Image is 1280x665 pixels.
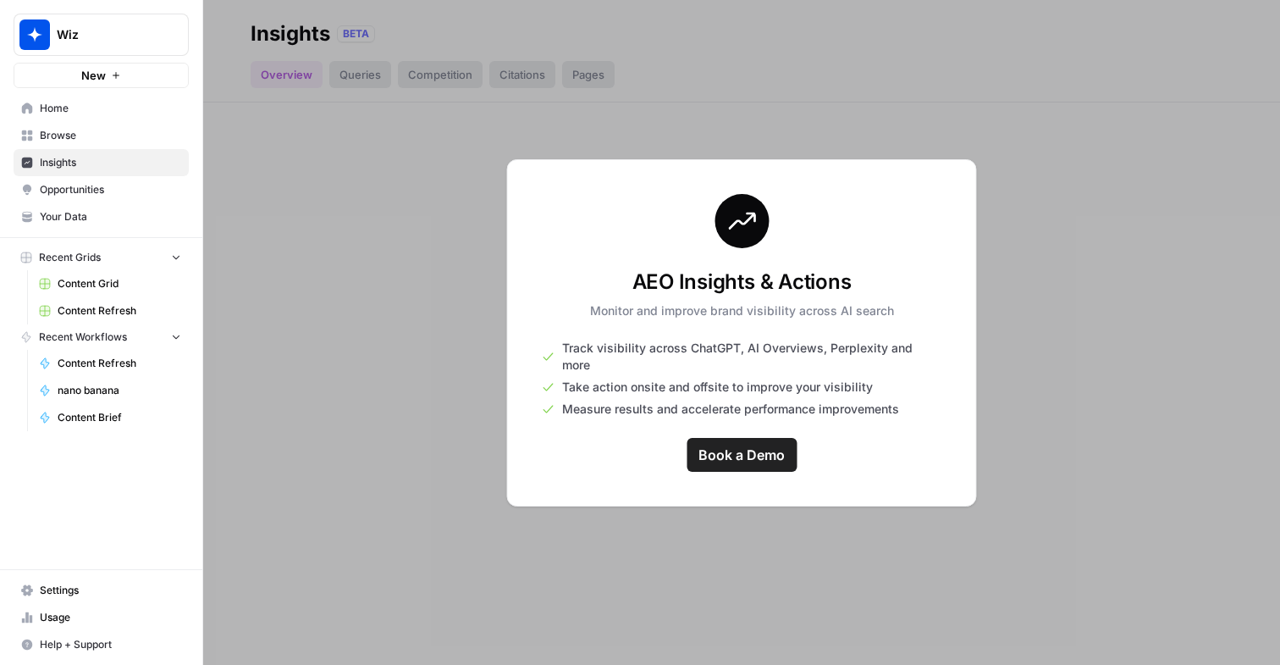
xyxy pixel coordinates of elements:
[40,182,181,197] span: Opportunities
[14,95,189,122] a: Home
[14,203,189,230] a: Your Data
[687,438,797,472] a: Book a Demo
[58,356,181,371] span: Content Refresh
[14,245,189,270] button: Recent Grids
[19,19,50,50] img: Wiz Logo
[562,401,899,418] span: Measure results and accelerate performance improvements
[14,631,189,658] button: Help + Support
[40,101,181,116] span: Home
[590,269,894,296] h3: AEO Insights & Actions
[40,637,181,652] span: Help + Support
[590,302,894,319] p: Monitor and improve brand visibility across AI search
[14,176,189,203] a: Opportunities
[40,155,181,170] span: Insights
[698,445,785,465] span: Book a Demo
[31,377,189,404] a: nano banana
[57,26,159,43] span: Wiz
[14,604,189,631] a: Usage
[40,610,181,625] span: Usage
[58,276,181,291] span: Content Grid
[81,67,106,84] span: New
[14,149,189,176] a: Insights
[31,270,189,297] a: Content Grid
[14,122,189,149] a: Browse
[40,209,181,224] span: Your Data
[40,583,181,598] span: Settings
[58,303,181,319] span: Content Refresh
[14,14,189,56] button: Workspace: Wiz
[562,379,873,396] span: Take action onsite and offsite to improve your visibility
[39,250,101,265] span: Recent Grids
[40,128,181,143] span: Browse
[14,577,189,604] a: Settings
[14,63,189,88] button: New
[39,330,127,345] span: Recent Workflows
[31,404,189,431] a: Content Brief
[31,297,189,324] a: Content Refresh
[58,383,181,398] span: nano banana
[14,324,189,350] button: Recent Workflows
[58,410,181,425] span: Content Brief
[562,340,942,374] span: Track visibility across ChatGPT, AI Overviews, Perplexity and more
[31,350,189,377] a: Content Refresh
